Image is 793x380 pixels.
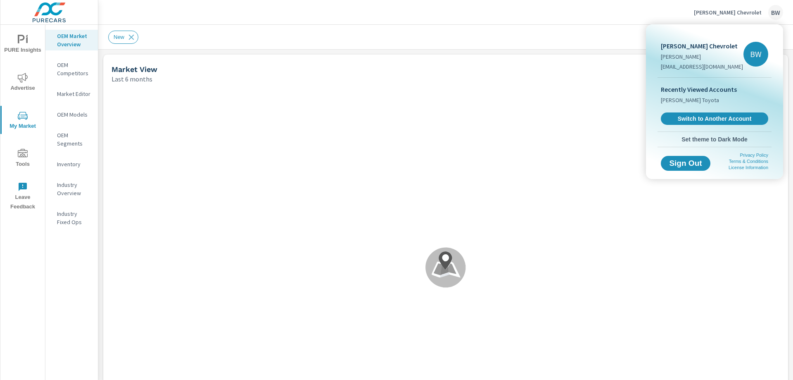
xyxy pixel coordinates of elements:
[661,62,743,71] p: [EMAIL_ADDRESS][DOMAIN_NAME]
[661,41,743,51] p: [PERSON_NAME] Chevrolet
[667,160,704,167] span: Sign Out
[729,159,768,164] a: Terms & Conditions
[661,136,768,143] span: Set theme to Dark Mode
[740,153,768,158] a: Privacy Policy
[665,115,764,122] span: Switch to Another Account
[661,96,719,104] span: [PERSON_NAME] Toyota
[661,84,768,94] p: Recently Viewed Accounts
[743,42,768,67] div: BW
[729,165,768,170] a: License Information
[661,53,743,61] p: [PERSON_NAME]
[658,132,772,147] button: Set theme to Dark Mode
[661,112,768,125] a: Switch to Another Account
[661,156,710,171] button: Sign Out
